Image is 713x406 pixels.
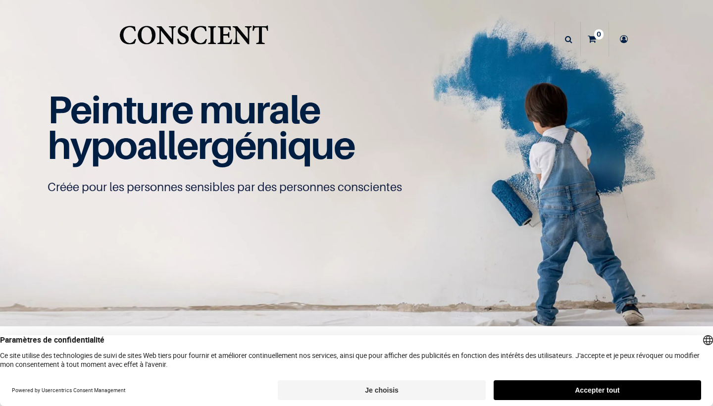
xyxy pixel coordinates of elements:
[594,29,604,39] sup: 0
[48,179,665,195] p: Créée pour les personnes sensibles par des personnes conscientes
[581,22,609,56] a: 0
[117,20,270,59] img: Conscient
[117,20,270,59] a: Logo of Conscient
[48,86,320,132] span: Peinture murale
[48,122,355,168] span: hypoallergénique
